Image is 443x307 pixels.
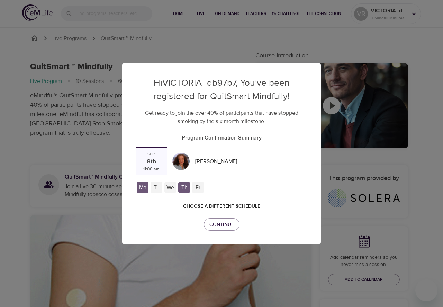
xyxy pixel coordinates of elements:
[136,76,307,103] p: Hi VICTORIA_db97b7 , You’ve been registered for QuitSmart Mindfully!
[147,151,155,157] div: Sep
[192,182,204,193] div: Fr
[183,202,260,211] span: Choose a different schedule
[209,220,234,229] span: Continue
[164,182,176,193] div: We
[136,134,307,142] p: Program Confirmation Summary
[192,155,240,168] div: [PERSON_NAME]
[204,218,239,231] button: Continue
[180,200,263,213] button: Choose a different schedule
[151,182,162,193] div: Tu
[147,157,156,166] div: 8th
[137,182,148,193] div: Mo
[178,182,190,193] div: Th
[136,109,307,125] p: Get ready to join the over 40% of participants that have stopped smoking by the six month milestone.
[143,166,160,172] div: 11:00 am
